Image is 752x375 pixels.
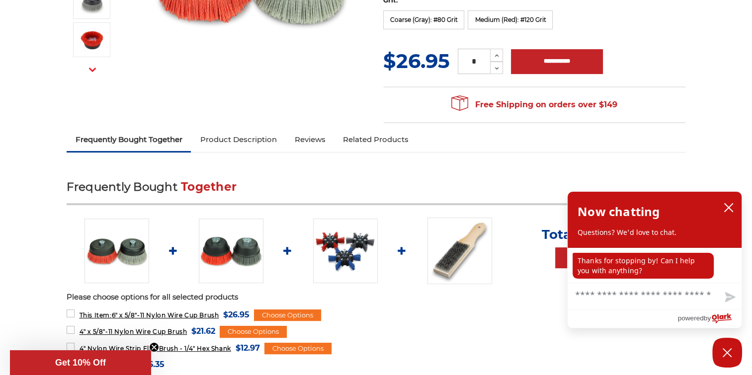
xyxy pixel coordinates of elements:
span: 4" x 5/8"-11 Nylon Wire Cup Brush [79,328,187,335]
span: $6.35 [143,358,165,371]
span: powered [677,312,703,324]
strong: This Item: [79,311,111,319]
p: Please choose options for all selected products [67,292,686,303]
span: $26.95 [223,308,250,321]
button: Send message [717,286,742,309]
span: 4" Nylon Wire Strip Flap Brush - 1/4" Hex Shank [79,345,231,352]
p: Total Price: [542,226,661,242]
a: Add to Cart [555,247,647,268]
span: $12.97 [236,341,260,355]
h2: Now chatting [578,202,660,222]
a: Related Products [334,129,418,150]
button: Next [81,59,104,80]
img: 6" x 5/8"-11 Nylon Wire Wheel Cup Brushes [84,219,149,283]
div: chat [568,248,742,283]
span: Frequently Bought [67,180,177,194]
img: red nylon wire bristle cup brush 6 inch [80,27,104,52]
button: close chatbox [721,200,737,215]
a: Reviews [285,129,334,150]
span: Get 10% Off [55,358,106,368]
span: Free Shipping on orders over $149 [451,95,617,115]
div: Choose Options [254,309,321,321]
div: Choose Options [264,343,332,355]
div: Choose Options [220,326,287,338]
a: Powered by Olark [677,309,742,328]
span: $26.95 [383,49,450,73]
span: $21.62 [191,324,215,338]
p: Thanks for stopping by! Can I help you with anything? [573,253,714,279]
p: Questions? We'd love to chat. [578,227,732,237]
button: Close Chatbox [712,338,742,368]
button: Close teaser [149,342,159,352]
div: olark chatbox [567,191,742,328]
span: by [704,312,711,324]
a: Product Description [191,129,285,150]
span: Together [181,180,237,194]
div: Get 10% OffClose teaser [10,350,151,375]
span: 6" x 5/8"-11 Nylon Wire Cup Brush [79,311,219,319]
a: Frequently Bought Together [67,129,191,150]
